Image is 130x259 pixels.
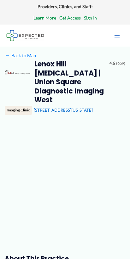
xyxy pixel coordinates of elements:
[34,60,105,104] h2: Lenox Hill [MEDICAL_DATA] | Union Square Diagnostic Imaging West
[109,60,115,67] span: 4.6
[5,106,32,115] div: Imaging Clinic
[6,30,44,41] img: Expected Healthcare Logo - side, dark font, small
[84,14,97,22] a: Sign In
[110,29,124,42] button: Main menu toggle
[116,60,125,67] span: (659)
[5,53,10,58] span: ←
[33,14,56,22] a: Learn More
[59,14,81,22] a: Get Access
[38,4,93,9] strong: Providers, Clinics, and Staff:
[5,51,36,60] a: ←Back to Map
[34,108,93,113] a: [STREET_ADDRESS][US_STATE]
